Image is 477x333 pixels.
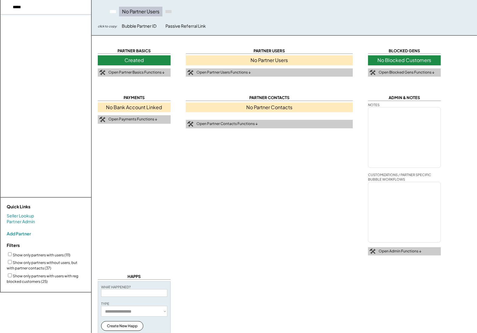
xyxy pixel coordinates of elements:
[98,48,171,54] div: PARTNER BASICS
[99,70,105,75] img: tool-icon.png
[7,242,20,248] strong: Filters
[368,55,441,65] div: No Blocked Customers
[186,102,353,112] div: No Partner Contacts
[98,102,171,112] div: No Bank Account Linked
[379,249,421,254] div: Open Admin Functions ↓
[122,23,156,29] div: Bubble Partner ID
[7,274,78,284] label: Show only partners with users with reg blocked customers (25)
[187,70,193,75] img: tool-icon.png
[108,117,157,122] div: Open Payments Functions ↓
[370,70,376,75] img: tool-icon.png
[7,231,31,236] div: Add Partner
[186,95,353,101] div: PARTNER CONTACTS
[368,102,380,107] div: NOTES
[196,121,258,127] div: Open Partner Contacts Functions ↓
[101,321,143,331] button: Create New Happ
[98,24,117,28] div: click to copy:
[98,274,171,279] div: HAPPS
[7,213,34,219] a: Seller Lookup
[98,55,171,65] div: Created
[196,70,251,75] div: Open Partner Users Functions ↓
[186,55,353,65] div: No Partner Users
[368,95,441,101] div: ADMIN & NOTES
[368,48,441,54] div: BLOCKED GENS
[379,70,434,75] div: Open Blocked Gens Functions ↓
[119,7,162,16] div: No Partner Users
[187,121,193,127] img: tool-icon.png
[370,249,376,254] img: tool-icon.png
[368,172,441,182] div: CUSTOMIZATIONS / PARTNER SPECIFIC BUBBLE WORKFLOWS
[165,23,206,29] div: Passive Referral Link
[7,219,35,225] a: Partner Admin
[99,117,105,122] img: tool-icon.png
[98,95,171,101] div: PAYMENTS
[108,70,165,75] div: Open Partner Basics Functions ↓
[186,48,353,54] div: PARTNER USERS
[101,301,109,306] div: TYPE
[7,260,77,270] label: Show only partners without users, but with partner contacts (37)
[13,252,70,257] label: Show only partners with users (111)
[101,285,131,289] div: WHAT HAPPENED?
[7,204,67,210] div: Quick Links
